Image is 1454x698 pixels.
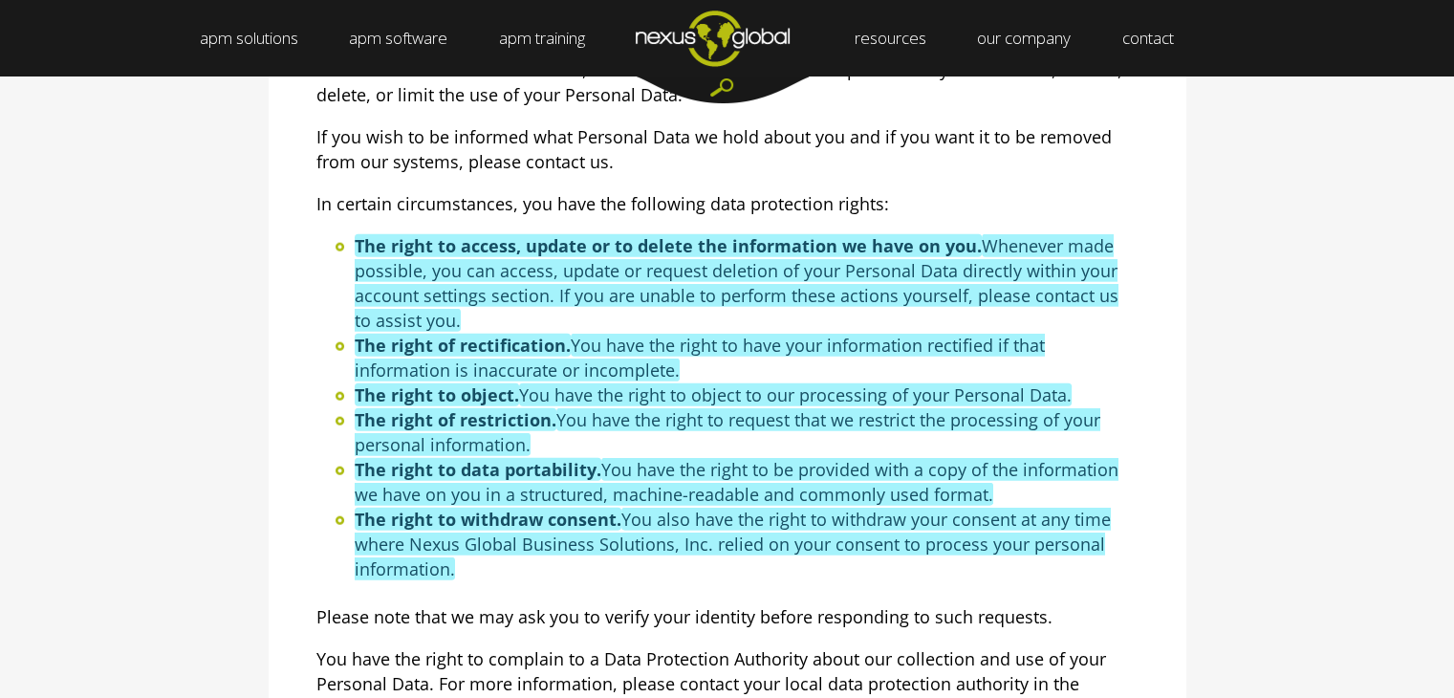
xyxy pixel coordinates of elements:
[316,191,1139,216] p: In certain circumstances, you have the following data protection rights:
[355,334,571,357] mark: The right of rectification.
[355,408,556,431] mark: The right of restriction.
[355,234,982,257] mark: The right to access, update or to delete the information we have on you.
[355,383,519,406] mark: The right to object.
[355,508,621,531] mark: The right to withdraw consent.
[355,408,1100,456] mark: You have the right to request that we restrict the processing of your personal information.
[355,458,1118,506] mark: You have the right to be provided with a copy of the information we have on you in a structured, ...
[316,604,1139,629] p: Please note that we may ask you to verify your identity before responding to such requests.
[355,508,1111,580] mark: You also have the right to withdraw your consent at any time where Nexus Global Business Solution...
[355,234,1118,332] mark: Whenever made possible, you can access, update or request deletion of your Personal Data directly...
[355,334,1045,382] mark: You have the right to have your information rectified if that information is inaccurate or incomp...
[316,124,1139,174] p: If you wish to be informed what Personal Data we hold about you and if you want it to be removed ...
[519,383,1072,406] mark: You have the right to object to our processing of your Personal Data.
[355,458,601,481] mark: The right to data portability.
